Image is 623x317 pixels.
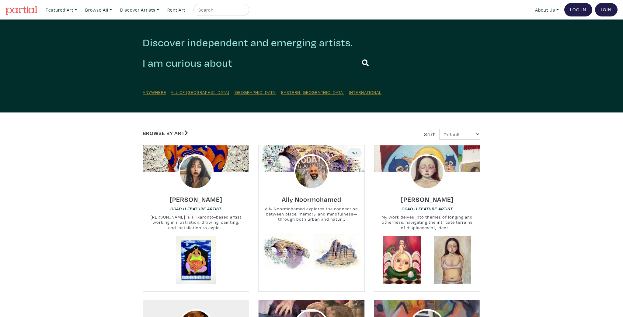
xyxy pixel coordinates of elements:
[143,36,480,49] h2: Discover independent and emerging artists.
[170,194,222,201] a: [PERSON_NAME]
[143,214,249,230] small: [PERSON_NAME] is a Tkaronto-based artist working in illustration, drawing, painting, and installa...
[234,89,277,95] a: [GEOGRAPHIC_DATA]
[171,89,229,95] a: All of [GEOGRAPHIC_DATA]
[143,130,188,137] a: Browse by Art
[259,206,364,222] small: Ally Noormohamed explores the connection between place, memory, and mindfulness—through both urba...
[281,89,345,95] a: Eastern [GEOGRAPHIC_DATA]
[198,6,243,14] input: Search
[170,195,222,203] h6: [PERSON_NAME]
[401,194,454,201] a: [PERSON_NAME]
[282,194,341,201] a: Ally Noormohamed
[117,4,162,16] a: Discover Artists
[143,89,166,95] a: Anywhere
[143,56,232,70] h2: I am curious about
[170,206,221,211] em: OCAD U Feature Artist
[402,206,453,212] a: OCAD U Feature Artist
[532,4,562,16] a: About Us
[564,3,592,16] a: Log In
[282,195,341,203] h6: Ally Noormohamed
[402,206,453,211] em: OCAD U Feature Artist
[349,89,381,95] a: International
[374,214,480,230] small: My work delves into themes of longing and otherness, navigating the intricate terrains of displac...
[43,4,80,16] a: Featured Art
[401,195,454,203] h6: [PERSON_NAME]
[350,150,359,155] span: Pro
[82,4,115,16] a: Browse All
[595,3,618,16] a: Join
[294,154,329,190] img: phpThumb.php
[424,131,435,138] span: Sort
[409,154,445,190] img: phpThumb.php
[178,154,214,190] img: phpThumb.php
[165,4,188,16] a: Rent Art
[170,206,221,212] a: OCAD U Feature Artist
